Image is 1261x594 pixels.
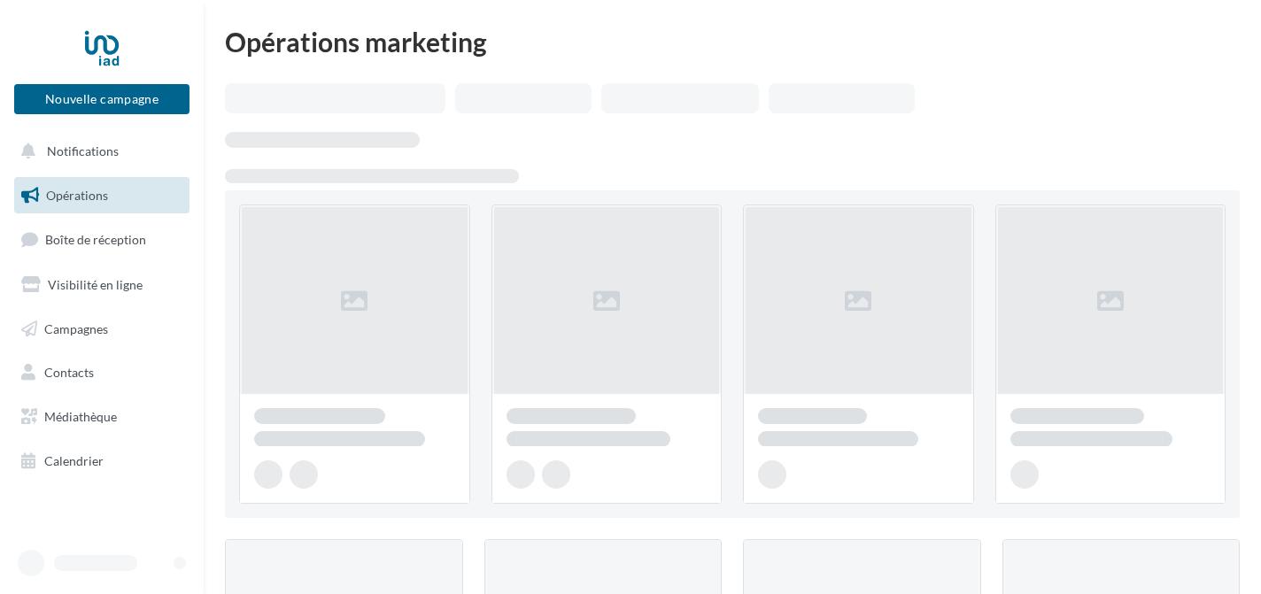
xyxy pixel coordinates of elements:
button: Notifications [11,133,186,170]
span: Campagnes [44,320,108,336]
a: Calendrier [11,443,193,480]
span: Contacts [44,365,94,380]
a: Contacts [11,354,193,391]
a: Opérations [11,177,193,214]
span: Boîte de réception [45,232,146,247]
a: Boîte de réception [11,220,193,258]
span: Opérations [46,188,108,203]
span: Médiathèque [44,409,117,424]
a: Campagnes [11,311,193,348]
span: Notifications [47,143,119,158]
button: Nouvelle campagne [14,84,190,114]
a: Médiathèque [11,398,193,436]
span: Calendrier [44,453,104,468]
div: Opérations marketing [225,28,1240,55]
a: Visibilité en ligne [11,266,193,304]
span: Visibilité en ligne [48,277,143,292]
